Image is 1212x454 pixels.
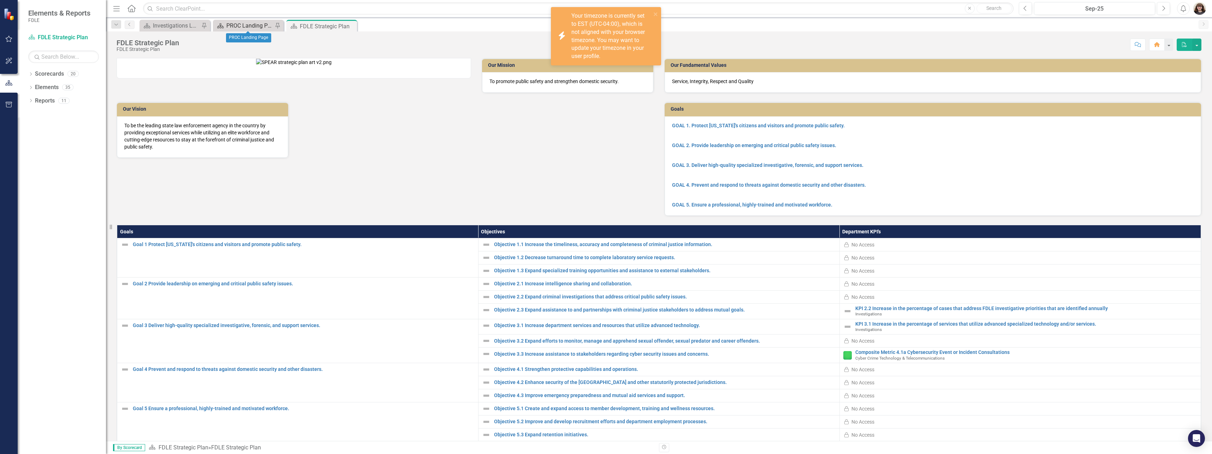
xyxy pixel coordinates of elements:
[494,406,836,411] a: Objective 5.1 Create and expand access to member development, training and wellness resources.
[133,242,475,247] a: Goal 1 Protect [US_STATE]'s citizens and visitors and promote public safety.
[494,268,836,273] a: Objective 1.3 Expand specialized training opportunities and assistance to external stakeholders.
[843,351,852,360] img: Proceeding as Planned
[986,5,1002,11] span: Search
[494,351,836,357] a: Objective 3.3 Increase assistance to stakeholders regarding cyber security issues and concerns.
[143,2,1014,15] input: Search ClearPoint...
[226,21,273,30] div: PROC Landing Page
[117,39,179,47] div: FDLE Strategic Plan
[851,431,874,438] div: No Access
[482,293,491,301] img: Not Defined
[121,321,129,330] img: Not Defined
[4,8,16,20] img: ClearPoint Strategy
[494,307,836,313] a: Objective 2.3 Expand assistance to and partnerships with criminal justice stakeholders to address...
[672,123,845,128] a: GOAL 1. Protect [US_STATE]'s citizens and visitors and promote public safety.
[851,418,874,425] div: No Access
[494,419,836,424] a: Objective 5.2 Improve and develop recruitment efforts and department employment processes.
[855,321,1197,327] a: KPI 3.1 Increase in the percentage of services that utilize advanced specialized technology and/o...
[149,444,654,452] div: »
[482,254,491,262] img: Not Defined
[672,182,866,188] a: GOAL 4. Prevent and respond to threats against domestic security and other disasters.
[571,12,651,60] div: Your timezone is currently set to EST (UTC-04:00), which is not aligned with your browser timezon...
[28,34,99,42] a: FDLE Strategic Plan
[839,303,1201,319] td: Double-Click to Edit Right Click for Context Menu
[851,366,874,373] div: No Access
[672,202,832,208] a: GOAL 5. Ensure a professional, highly-trained and motivated workforce.
[494,281,836,286] a: Objective 2.1 Increase intelligence sharing and collaboration.
[672,78,1194,85] p: Service, Integrity, Respect and Quality
[28,51,99,63] input: Search Below...
[851,254,874,261] div: No Access
[851,267,874,274] div: No Access
[117,47,179,52] div: FDLE Strategic Plan
[67,71,79,77] div: 20
[851,337,874,344] div: No Access
[28,17,90,23] small: FDLE
[35,83,59,92] a: Elements
[28,9,90,17] span: Elements & Reports
[35,70,64,78] a: Scorecards
[494,242,836,247] a: Objective 1.1 Increase the timeliness, accuracy and completeness of criminal justice information.
[482,350,491,358] img: Not Defined
[482,418,491,426] img: Not Defined
[482,267,491,275] img: Not Defined
[482,240,491,249] img: Not Defined
[482,337,491,345] img: Not Defined
[482,306,491,314] img: Not Defined
[1034,2,1155,15] button: Sep-25
[855,327,882,332] span: Investigations
[121,404,129,413] img: Not Defined
[672,162,863,168] a: GOAL 3. Deliver high-quality specialized investigative, forensic, and support services.
[839,319,1201,334] td: Double-Click to Edit Right Click for Context Menu
[256,59,332,66] img: SPEAR strategic plan art v2.png
[141,21,200,30] a: Investigations Landing Page
[482,378,491,387] img: Not Defined
[62,85,73,91] div: 35
[494,255,836,260] a: Objective 1.2 Decrease turnaround time to complete laboratory service requests.
[843,322,852,331] img: Not Defined
[494,338,836,344] a: Objective 3.2 Expand efforts to monitor, manage and apprehend sexual offender, sexual predator an...
[159,444,208,451] a: FDLE Strategic Plan
[482,280,491,288] img: Not Defined
[855,350,1197,355] a: Composite Metric 4.1a Cybersecurity Event or Incident Consultations
[133,406,475,411] a: Goal 5 Ensure a professional, highly-trained and motivated workforce.
[121,240,129,249] img: Not Defined
[671,63,1198,68] h3: Our Fundamental Values
[851,280,874,287] div: No Access
[113,444,145,451] span: By Scorecard
[851,379,874,386] div: No Access
[121,280,129,288] img: Not Defined
[1188,430,1205,447] div: Open Intercom Messenger
[671,106,1198,112] h3: Goals
[1036,5,1153,13] div: Sep-25
[851,293,874,301] div: No Access
[482,391,491,400] img: Not Defined
[153,21,200,30] div: Investigations Landing Page
[482,431,491,439] img: Not Defined
[124,122,281,150] p: To be the leading state law enforcement agency in the country by providing exceptional services w...
[133,323,475,328] a: Goal 3 Deliver high-quality specialized investigative, forensic, and support services.
[215,21,273,30] a: PROC Landing Page
[482,365,491,374] img: Not Defined
[976,4,1012,13] button: Search
[855,306,1197,311] a: KPI 2.2 Increase in the percentage of cases that address FDLE investigative priorities that are i...
[494,380,836,385] a: Objective 4.2 Enhance security of the [GEOGRAPHIC_DATA] and other statutorily protected jurisdict...
[672,142,836,148] a: GOAL 2. Provide leadership on emerging and critical public safety issues.
[494,294,836,299] a: Objective 2.2 Expand criminal investigations that address critical public safety issues.
[855,356,945,361] span: Cyber Crime Technology & Telecommunications
[123,106,285,112] h3: Our Vision
[482,404,491,413] img: Not Defined
[211,444,261,451] div: FDLE Strategic Plan
[851,392,874,399] div: No Access
[133,281,475,286] a: Goal 2 Provide leadership on emerging and critical public safety issues.
[488,63,650,68] h3: Our Mission
[494,367,836,372] a: Objective 4.1 Strengthen protective capabilities and operations.
[1193,2,1206,15] img: Lola Brannen
[133,367,475,372] a: Goal 4 Prevent and respond to threats against domestic security and other disasters.
[855,312,882,316] span: Investigations
[121,365,129,374] img: Not Defined
[653,10,658,18] button: close
[300,22,355,31] div: FDLE Strategic Plan
[843,307,852,315] img: Not Defined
